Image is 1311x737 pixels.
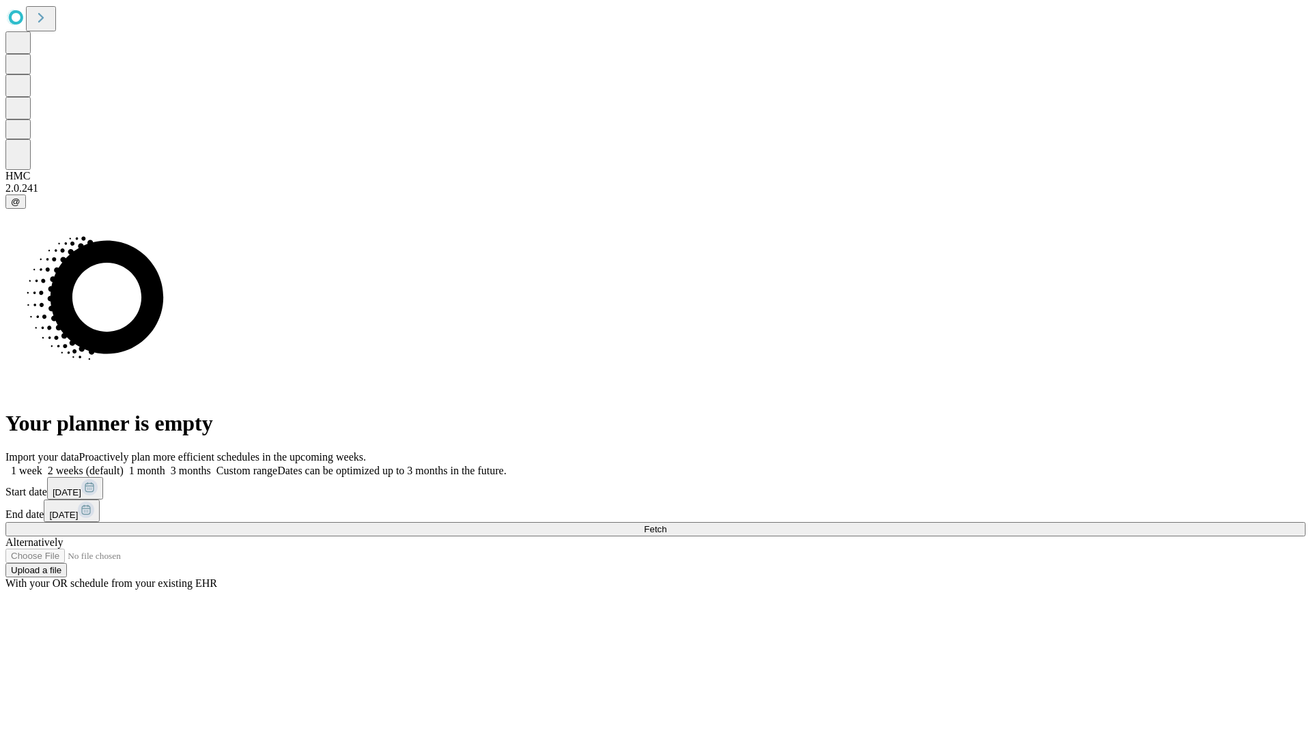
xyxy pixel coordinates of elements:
[5,522,1306,536] button: Fetch
[277,465,506,476] span: Dates can be optimized up to 3 months in the future.
[5,563,67,577] button: Upload a file
[171,465,211,476] span: 3 months
[5,194,26,209] button: @
[49,510,78,520] span: [DATE]
[11,197,20,207] span: @
[644,524,666,534] span: Fetch
[129,465,165,476] span: 1 month
[79,451,366,463] span: Proactively plan more efficient schedules in the upcoming weeks.
[53,487,81,497] span: [DATE]
[5,411,1306,436] h1: Your planner is empty
[5,477,1306,500] div: Start date
[216,465,277,476] span: Custom range
[5,500,1306,522] div: End date
[47,477,103,500] button: [DATE]
[5,577,217,589] span: With your OR schedule from your existing EHR
[11,465,42,476] span: 1 week
[5,182,1306,194] div: 2.0.241
[5,451,79,463] span: Import your data
[5,170,1306,182] div: HMC
[44,500,100,522] button: [DATE]
[5,536,63,548] span: Alternatively
[48,465,124,476] span: 2 weeks (default)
